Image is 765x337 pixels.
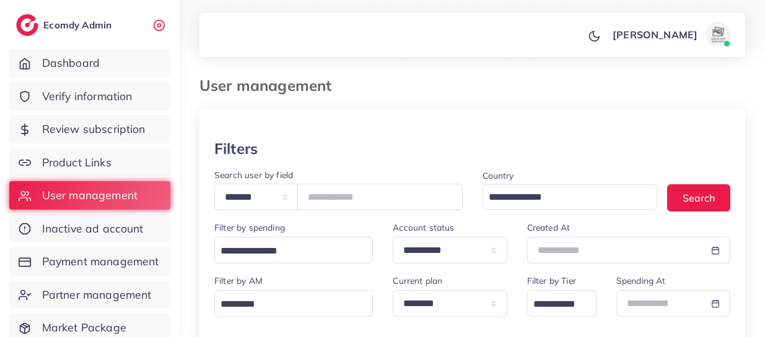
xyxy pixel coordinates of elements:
input: Search for option [216,295,357,314]
div: Search for option [214,290,373,317]
a: Payment management [9,247,170,276]
a: Product Links [9,148,170,177]
a: User management [9,181,170,210]
label: Filter by Tier [527,275,576,287]
h3: User management [199,77,341,95]
input: Search for option [216,242,357,261]
a: Verify information [9,82,170,111]
img: avatar [706,22,730,47]
div: Search for option [214,237,373,263]
a: Inactive ad account [9,215,170,243]
p: [PERSON_NAME] [613,27,697,42]
span: Market Package [42,320,126,336]
h2: Ecomdy Admin [43,19,115,31]
a: logoEcomdy Admin [16,14,115,36]
a: [PERSON_NAME]avatar [606,22,735,47]
label: Filter by AM [214,275,263,287]
span: Product Links [42,155,111,171]
label: Search user by field [214,169,293,181]
label: Filter by spending [214,221,285,234]
button: Search [667,184,730,211]
a: Review subscription [9,115,170,143]
div: Search for option [527,290,597,317]
div: Search for option [483,184,658,210]
input: Search for option [484,188,642,207]
span: Inactive ad account [42,221,144,237]
img: logo [16,14,38,36]
span: Dashboard [42,55,100,71]
label: Spending At [616,275,666,287]
span: Review subscription [42,121,146,137]
span: User management [42,187,138,203]
a: Dashboard [9,49,170,77]
a: Partner management [9,281,170,309]
span: Verify information [42,88,133,105]
span: Partner management [42,287,152,303]
label: Account status [393,221,454,234]
label: Current plan [393,275,442,287]
h3: Filters [214,140,258,158]
label: Country [483,169,514,182]
span: Payment management [42,254,159,270]
label: Created At [527,221,570,234]
input: Search for option [529,295,580,314]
